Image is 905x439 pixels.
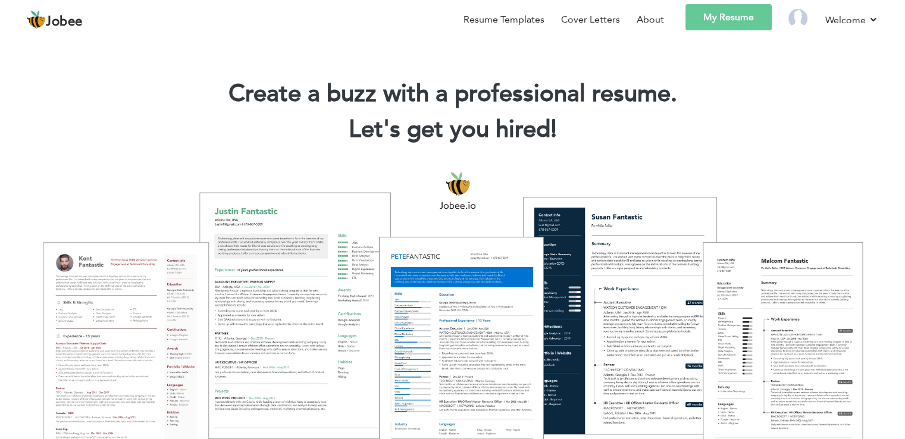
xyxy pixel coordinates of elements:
h1: Create a buzz with a professional resume. [18,79,887,109]
span: get you hired! [407,113,557,146]
a: My Resume [685,4,772,30]
span: Jobee [46,15,83,29]
img: Profile Img [788,9,807,28]
a: Cover Letters [561,12,620,27]
a: Welcome [825,12,878,27]
span: | [551,113,556,146]
img: jobee.io [27,10,46,29]
a: Resume Templates [464,12,544,27]
h2: Let's [18,114,887,145]
a: Jobee [27,10,83,29]
a: About [637,12,664,27]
